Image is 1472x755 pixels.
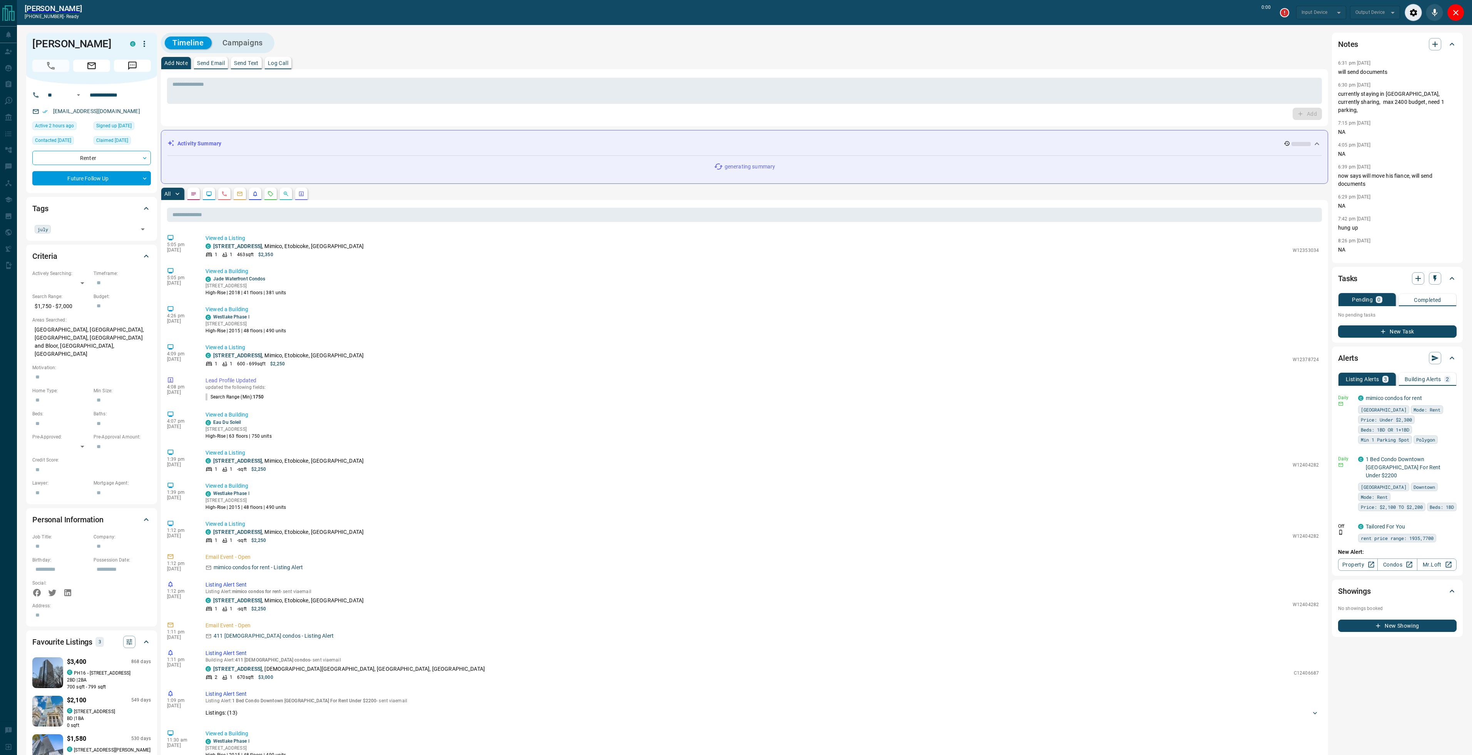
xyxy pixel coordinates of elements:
[206,739,211,744] div: condos.ca
[167,703,194,708] p: [DATE]
[213,352,262,358] a: [STREET_ADDRESS]
[32,60,69,72] span: Call
[237,191,243,197] svg: Emails
[206,267,1319,275] p: Viewed a Building
[67,670,72,675] div: condos.ca
[25,696,70,727] img: Favourited listing
[206,622,1319,630] p: Email Event - Open
[206,243,211,249] div: condos.ca
[1338,309,1457,321] p: No pending tasks
[1338,238,1371,243] p: 8:26 pm [DATE]
[35,122,74,130] span: Active 2 hours ago
[67,747,72,752] div: condos.ca
[32,433,90,440] p: Pre-Approved:
[237,605,247,612] p: - sqft
[94,122,151,132] div: Fri Sep 17 2021
[237,251,254,258] p: 463 sqft
[206,449,1319,457] p: Viewed a Listing
[270,360,285,367] p: $2,250
[213,458,262,464] a: [STREET_ADDRESS]
[214,563,303,572] p: mimico condos for rent - Listing Alert
[1405,4,1422,21] div: Audio Settings
[1338,523,1353,530] p: Off
[98,638,102,646] p: 3
[32,457,151,463] p: Credit Score:
[197,60,225,66] p: Send Email
[206,529,211,535] div: condos.ca
[1338,224,1457,232] p: hung up
[1338,172,1457,188] p: now says will move his fiance, will send documents
[74,747,150,753] p: [STREET_ADDRESS][PERSON_NAME]
[167,533,194,538] p: [DATE]
[1293,533,1319,540] p: W12404282
[206,504,286,511] p: High-Rise | 2015 | 48 floors | 490 units
[32,480,90,487] p: Lawyer:
[215,37,271,49] button: Campaigns
[206,657,1319,663] p: Building Alert : - sent via email
[164,60,188,66] p: Add Note
[167,528,194,533] p: 1:12 pm
[1361,436,1409,443] span: Min 1 Parking Spot
[25,13,82,20] p: [PHONE_NUMBER] -
[206,385,1319,390] p: updated the following fields:
[206,698,1319,703] p: Listing Alert : - sent via email
[1338,246,1457,254] p: NA
[230,360,232,367] p: 1
[206,553,1319,561] p: Email Event - Open
[32,151,151,165] div: Renter
[96,137,128,144] span: Claimed [DATE]
[206,191,212,197] svg: Lead Browsing Activity
[1293,462,1319,468] p: W12404282
[215,466,217,473] p: 1
[32,510,151,529] div: Personal Information
[213,420,241,425] a: Eau Du Soleil
[232,589,281,594] span: mimico condos for rent
[32,136,90,147] div: Mon Sep 15 2025
[167,275,194,280] p: 5:05 pm
[1377,558,1417,571] a: Condos
[167,462,194,467] p: [DATE]
[206,305,1319,313] p: Viewed a Building
[67,657,86,667] p: $3,400
[206,411,1319,419] p: Viewed a Building
[131,735,151,742] p: 530 days
[167,247,194,253] p: [DATE]
[1352,297,1373,302] p: Pending
[1447,4,1464,21] div: Close
[32,202,48,215] h2: Tags
[32,250,57,262] h2: Criteria
[1293,356,1319,363] p: W12378724
[1338,582,1457,600] div: Showings
[1358,457,1363,462] div: condos.ca
[1338,349,1457,367] div: Alerts
[206,282,286,289] p: [STREET_ADDRESS]
[1338,272,1357,285] h2: Tasks
[167,635,194,640] p: [DATE]
[1358,524,1363,529] div: condos.ca
[32,38,119,50] h1: [PERSON_NAME]
[206,327,286,334] p: High-Rise | 2015 | 48 floors | 490 units
[1361,406,1407,413] span: [GEOGRAPHIC_DATA]
[66,14,79,19] span: ready
[1361,503,1423,511] span: Price: $2,100 TO $2,200
[167,457,194,462] p: 1:39 pm
[94,270,151,277] p: Timeframe:
[1361,483,1407,491] span: [GEOGRAPHIC_DATA]
[206,598,211,603] div: condos.ca
[32,247,151,265] div: Criteria
[213,597,262,603] a: [STREET_ADDRESS]
[1414,483,1435,491] span: Downtown
[67,696,86,705] p: $2,100
[131,658,151,665] p: 868 days
[32,270,90,277] p: Actively Searching:
[206,343,1319,352] p: Viewed a Listing
[267,191,274,197] svg: Requests
[1293,247,1319,254] p: W12353034
[206,426,272,433] p: [STREET_ADDRESS]
[94,293,151,300] p: Budget:
[1346,377,1379,382] p: Listing Alerts
[268,60,288,66] p: Log Call
[1361,416,1412,423] span: Price: Under $2,300
[167,698,194,703] p: 1:09 pm
[253,394,264,400] span: 1750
